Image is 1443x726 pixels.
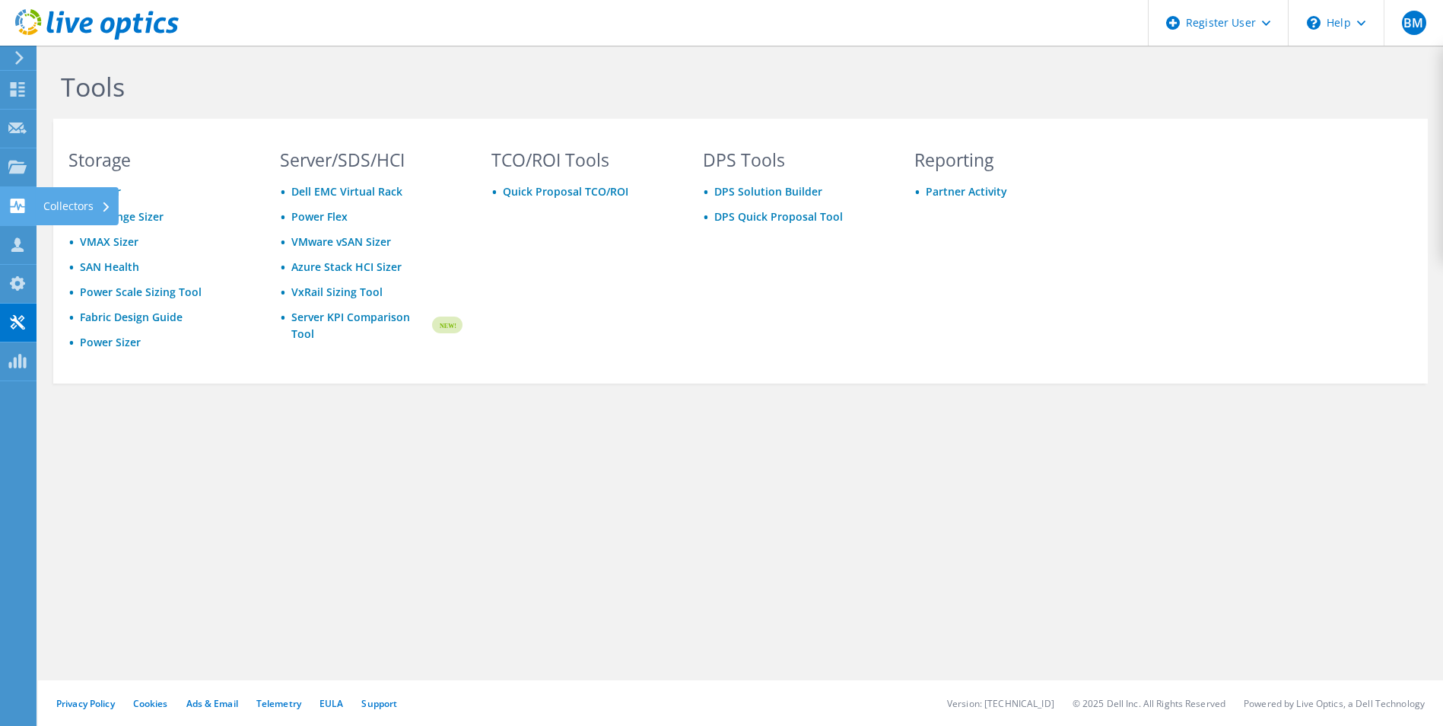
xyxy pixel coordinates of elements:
a: Power Sizer [80,335,141,349]
a: VMware vSAN Sizer [291,234,391,249]
h3: DPS Tools [703,151,885,168]
h3: TCO/ROI Tools [491,151,674,168]
a: Partner Activity [926,184,1007,199]
a: Fabric Design Guide [80,310,183,324]
a: Cookies [133,697,168,710]
a: Power Scale Sizing Tool [80,285,202,299]
h3: Storage [68,151,251,168]
h3: Reporting [914,151,1097,168]
svg: \n [1307,16,1321,30]
a: VxRail Sizing Tool [291,285,383,299]
a: Support [361,697,397,710]
li: © 2025 Dell Inc. All Rights Reserved [1073,697,1225,710]
a: SAN Health [80,260,139,274]
a: Ads & Email [186,697,238,710]
a: EULA [319,697,343,710]
a: Privacy Policy [56,697,115,710]
a: Dell EMC Virtual Rack [291,184,402,199]
h1: Tools [61,71,1088,103]
div: Collectors [36,187,119,225]
span: BM [1402,11,1426,35]
li: Version: [TECHNICAL_ID] [947,697,1054,710]
img: new-badge.svg [430,307,462,343]
a: Power Flex [291,209,348,224]
a: Azure Stack HCI Sizer [291,260,402,274]
a: DPS Quick Proposal Tool [714,209,843,224]
h3: Server/SDS/HCI [280,151,462,168]
a: X2 Sizer [80,184,121,199]
a: Quick Proposal TCO/ROI [503,184,628,199]
a: Mid-Range Sizer [80,209,164,224]
a: VMAX Sizer [80,234,138,249]
a: Telemetry [256,697,301,710]
a: DPS Solution Builder [714,184,822,199]
li: Powered by Live Optics, a Dell Technology [1244,697,1425,710]
a: Server KPI Comparison Tool [291,309,430,342]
